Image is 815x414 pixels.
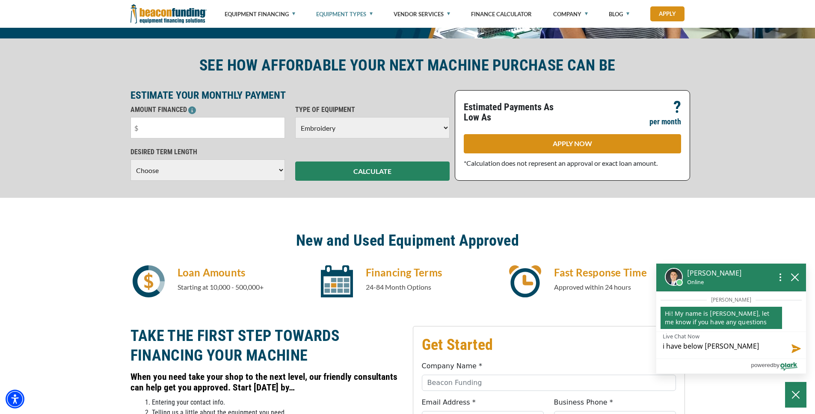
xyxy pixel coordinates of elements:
[785,339,806,358] button: Send message
[130,90,450,100] p: ESTIMATE YOUR MONTHLY PAYMENT
[133,265,165,297] img: icon
[656,291,806,332] div: chat
[665,268,683,286] img: Dante's profile picture
[366,283,431,291] span: 24-84 Month Options
[707,294,756,305] span: [PERSON_NAME]
[6,390,24,408] div: Accessibility Menu
[774,360,779,370] span: by
[295,105,450,115] p: TYPE OF EQUIPMENT
[422,397,476,408] label: Email Address *
[295,161,450,181] button: CALCULATE
[751,359,806,373] a: Powered by Olark - open in a new tab
[130,56,685,75] h2: SEE HOW AFFORDABLE YOUR NEXT MACHINE PURCHASE CAN BE
[661,307,782,329] p: Hi! My name is [PERSON_NAME], let me know if you have any questions
[788,271,802,283] button: close chatbox
[464,102,567,123] p: Estimated Payments As Low As
[773,270,788,284] button: Open chat options menu
[178,265,308,280] h4: Loan Amounts
[422,375,676,391] input: Beacon Funding
[152,397,403,408] li: Entering your contact info.
[663,333,699,339] label: Live Chat Now
[554,265,685,280] h4: Fast Response Time
[178,282,308,292] p: Starting at 10,000 - 500,000+
[687,268,742,278] p: [PERSON_NAME]
[464,134,681,153] a: APPLY NOW
[751,360,773,370] span: powered
[366,265,497,280] h4: Financing Terms
[649,117,681,127] p: per month
[785,382,806,408] button: Close Chatbox
[464,159,658,167] span: *Calculation does not represent an approval or exact loan amount.
[554,397,613,408] label: Business Phone *
[130,326,403,365] h2: TAKE THE FIRST STEP TOWARDS FINANCING YOUR MACHINE
[130,117,285,138] input: $
[673,102,681,112] p: ?
[130,231,685,250] h2: New and Used Equipment Approved
[130,371,397,393] span: When you need take your shop to the next level, our friendly consultants can help get you approve...
[554,283,631,291] span: Approved within 24 hours
[687,278,742,286] p: Online
[422,361,483,371] label: Company Name *
[656,263,806,374] div: olark chatbox
[650,6,685,21] a: Apply
[422,335,676,355] h2: Get Started
[130,147,285,157] p: DESIRED TERM LENGTH
[130,105,285,115] p: AMOUNT FINANCED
